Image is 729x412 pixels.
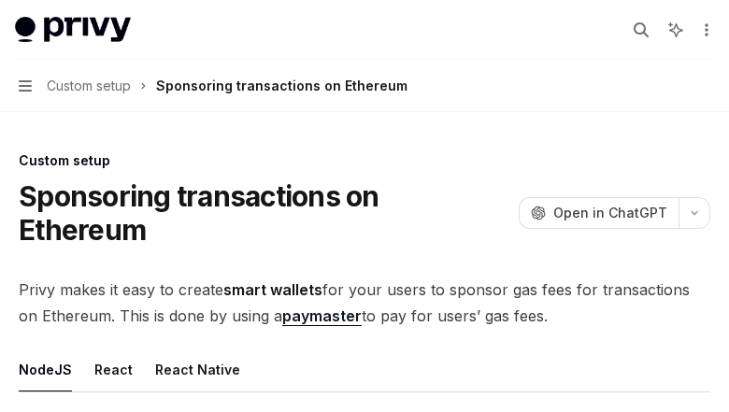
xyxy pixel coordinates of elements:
button: NodeJS [19,348,72,391]
button: More actions [695,17,714,43]
div: Custom setup [19,151,710,170]
a: paymaster [282,306,362,326]
span: Privy makes it easy to create for your users to sponsor gas fees for transactions on Ethereum. Th... [19,277,710,329]
h1: Sponsoring transactions on Ethereum [19,179,511,247]
span: Open in ChatGPT [553,204,667,222]
button: React Native [155,348,240,391]
strong: smart wallets [223,280,322,299]
button: React [94,348,133,391]
span: Custom setup [47,75,131,97]
img: light logo [15,17,131,43]
div: Sponsoring transactions on Ethereum [156,75,407,97]
button: Open in ChatGPT [519,197,679,229]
